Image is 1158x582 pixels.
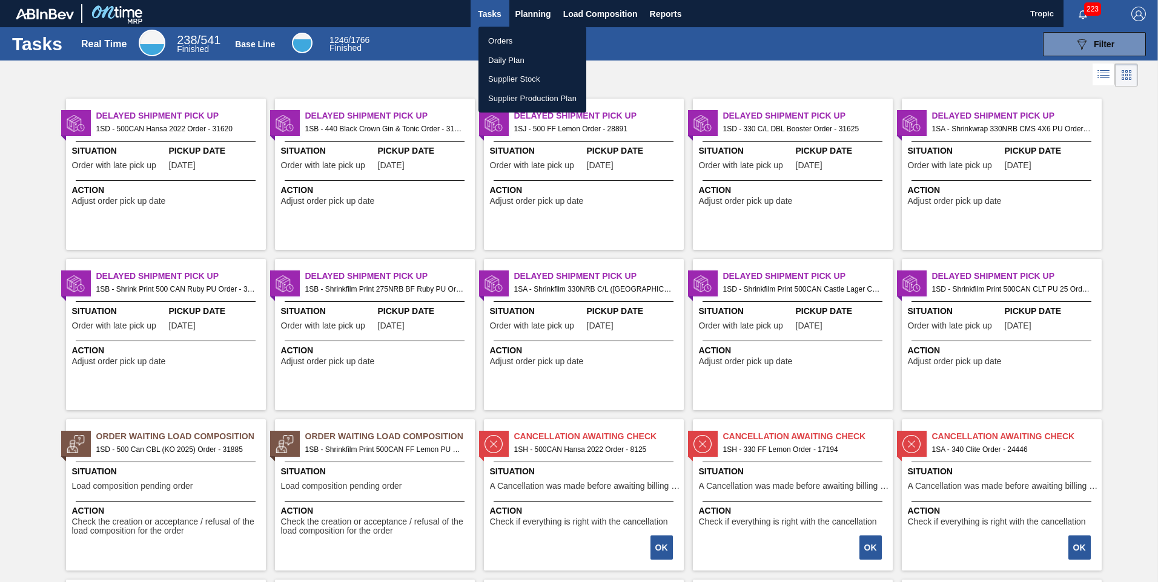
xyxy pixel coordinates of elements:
[478,89,586,108] a: Supplier Production Plan
[478,70,586,89] a: Supplier Stock
[478,31,586,51] a: Orders
[478,51,586,70] a: Daily Plan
